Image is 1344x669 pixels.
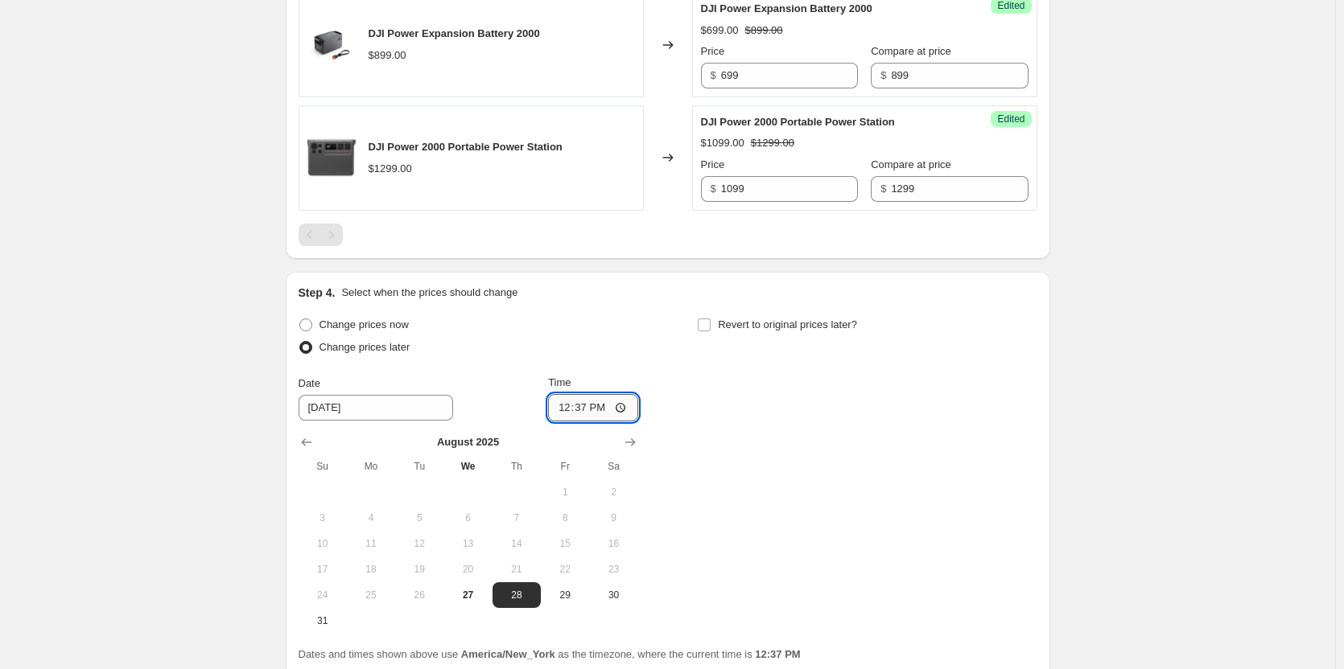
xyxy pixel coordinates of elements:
th: Thursday [493,454,541,479]
span: 9 [596,511,631,524]
span: 22 [547,563,583,576]
span: 21 [499,563,534,576]
button: Thursday August 21 2025 [493,556,541,582]
th: Tuesday [395,454,443,479]
div: $699.00 [701,23,739,39]
span: Time [548,376,571,388]
span: 14 [499,537,534,550]
button: Monday August 25 2025 [347,582,395,608]
span: Su [305,460,340,473]
span: Mo [353,460,389,473]
div: $1299.00 [369,161,412,177]
span: 10 [305,537,340,550]
span: 18 [353,563,389,576]
span: 11 [353,537,389,550]
input: 12:00 [548,394,638,421]
th: Saturday [589,454,637,479]
span: 8 [547,511,583,524]
div: $1099.00 [701,135,744,151]
span: 25 [353,589,389,601]
th: Wednesday [443,454,492,479]
th: Monday [347,454,395,479]
button: Friday August 22 2025 [541,556,589,582]
button: Sunday August 10 2025 [299,531,347,556]
span: Change prices now [320,318,409,330]
span: Edited [997,113,1024,125]
span: 26 [402,589,437,601]
button: Thursday August 7 2025 [493,505,541,531]
span: DJI Power Expansion Battery 2000 [369,27,540,39]
button: Saturday August 23 2025 [589,556,637,582]
span: 30 [596,589,631,601]
span: 24 [305,589,340,601]
span: $ [711,183,716,195]
th: Friday [541,454,589,479]
span: Price [701,158,725,170]
span: DJI Power 2000 Portable Power Station [701,116,895,128]
nav: Pagination [299,224,343,246]
span: 7 [499,511,534,524]
button: Friday August 8 2025 [541,505,589,531]
span: We [450,460,485,473]
span: $ [880,69,886,81]
button: Tuesday August 5 2025 [395,505,443,531]
span: $ [711,69,716,81]
button: Saturday August 30 2025 [589,582,637,608]
span: 13 [450,537,485,550]
span: 1 [547,486,583,499]
span: 27 [450,589,485,601]
button: Tuesday August 12 2025 [395,531,443,556]
img: 8ea45dd908acad222823519a021b31ba_origin_80x.jpg [307,21,356,69]
button: Saturday August 16 2025 [589,531,637,556]
span: Sa [596,460,631,473]
p: Select when the prices should change [341,285,517,301]
button: Sunday August 24 2025 [299,582,347,608]
button: Thursday August 14 2025 [493,531,541,556]
span: 23 [596,563,631,576]
strike: $899.00 [745,23,783,39]
h2: Step 4. [299,285,336,301]
span: 28 [499,589,534,601]
span: Change prices later [320,341,410,353]
span: 15 [547,537,583,550]
button: Sunday August 17 2025 [299,556,347,582]
button: Saturday August 2 2025 [589,479,637,505]
button: Sunday August 31 2025 [299,608,347,634]
span: 6 [450,511,485,524]
span: DJI Power Expansion Battery 2000 [701,2,872,14]
span: 16 [596,537,631,550]
span: 12 [402,537,437,550]
img: DJI-Power-2000_80x.png [307,133,356,182]
span: Date [299,377,320,389]
span: 31 [305,614,340,627]
span: 2 [596,486,631,499]
button: Wednesday August 6 2025 [443,505,492,531]
strike: $1299.00 [751,135,794,151]
span: Th [499,460,534,473]
button: Tuesday August 26 2025 [395,582,443,608]
button: Friday August 15 2025 [541,531,589,556]
button: Friday August 1 2025 [541,479,589,505]
button: Friday August 29 2025 [541,582,589,608]
button: Monday August 18 2025 [347,556,395,582]
button: Thursday August 28 2025 [493,582,541,608]
span: 20 [450,563,485,576]
span: Revert to original prices later? [718,318,857,330]
span: 3 [305,511,340,524]
input: 8/27/2025 [299,395,453,421]
span: Compare at price [871,158,951,170]
span: Dates and times shown above use as the timezone, where the current time is [299,648,801,660]
button: Sunday August 3 2025 [299,505,347,531]
button: Tuesday August 19 2025 [395,556,443,582]
span: $ [880,183,886,195]
b: 12:37 PM [755,648,800,660]
span: Price [701,45,725,57]
th: Sunday [299,454,347,479]
span: 19 [402,563,437,576]
span: Compare at price [871,45,951,57]
span: 5 [402,511,437,524]
button: Monday August 4 2025 [347,505,395,531]
button: Wednesday August 13 2025 [443,531,492,556]
span: DJI Power 2000 Portable Power Station [369,141,563,153]
button: Saturday August 9 2025 [589,505,637,531]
